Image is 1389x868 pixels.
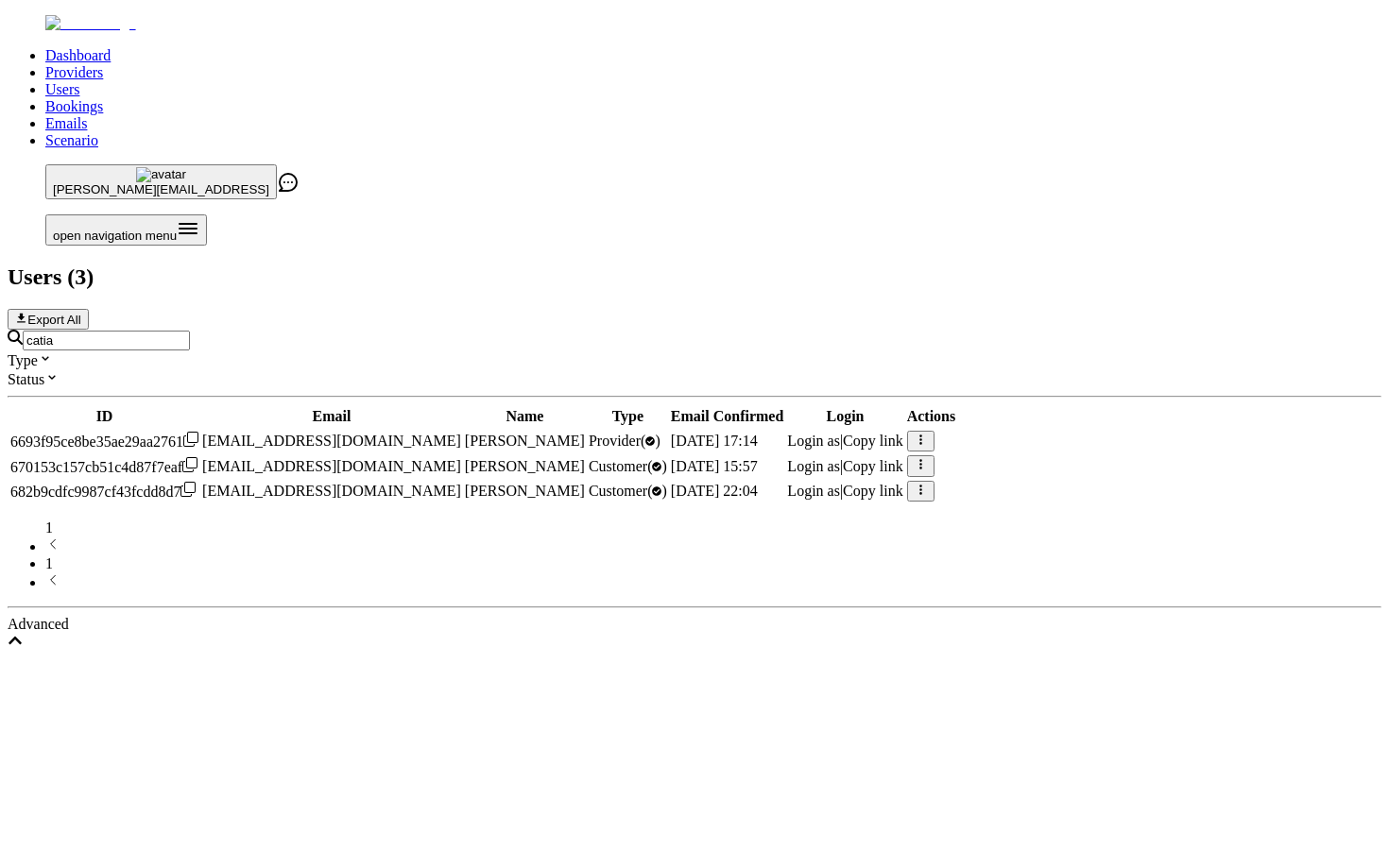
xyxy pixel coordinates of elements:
[787,483,840,499] span: Login as
[10,482,198,501] div: Click to copy
[23,331,190,350] input: Search by email
[787,458,902,475] div: |
[53,229,177,243] span: open navigation menu
[787,483,902,500] div: |
[843,433,903,449] span: Copy link
[45,536,1381,555] li: previous page button
[45,519,53,536] span: 1
[670,407,785,426] th: Email Confirmed
[10,457,198,476] div: Click to copy
[45,98,103,114] a: Bookings
[8,519,1381,591] nav: pagination navigation
[589,433,660,449] span: validated
[45,81,79,97] a: Users
[588,407,668,426] th: Type
[202,433,461,449] span: [EMAIL_ADDRESS][DOMAIN_NAME]
[53,182,269,196] span: [PERSON_NAME][EMAIL_ADDRESS]
[787,458,840,474] span: Login as
[45,555,1381,572] li: pagination item 1 active
[787,433,902,450] div: |
[8,616,69,632] span: Advanced
[45,572,1381,591] li: next page button
[8,369,1381,388] div: Status
[589,458,667,474] span: validated
[45,164,277,199] button: avatar[PERSON_NAME][EMAIL_ADDRESS]
[202,483,461,499] span: [EMAIL_ADDRESS][DOMAIN_NAME]
[45,115,87,131] a: Emails
[9,407,199,426] th: ID
[465,433,585,449] span: [PERSON_NAME]
[8,350,1381,369] div: Type
[10,432,198,451] div: Click to copy
[671,483,758,499] span: [DATE] 22:04
[843,458,903,474] span: Copy link
[45,47,111,63] a: Dashboard
[45,15,136,32] img: Fluum Logo
[201,407,462,426] th: Email
[464,407,586,426] th: Name
[465,483,585,499] span: [PERSON_NAME]
[786,407,903,426] th: Login
[8,309,89,330] button: Export All
[45,214,207,246] button: Open menu
[589,483,667,499] span: validated
[671,433,758,449] span: [DATE] 17:14
[671,458,758,474] span: [DATE] 15:57
[906,407,957,426] th: Actions
[136,167,186,182] img: avatar
[843,483,903,499] span: Copy link
[45,64,103,80] a: Providers
[45,132,98,148] a: Scenario
[8,264,1381,290] h2: Users ( 3 )
[465,458,585,474] span: [PERSON_NAME]
[787,433,840,449] span: Login as
[202,458,461,474] span: [EMAIL_ADDRESS][DOMAIN_NAME]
